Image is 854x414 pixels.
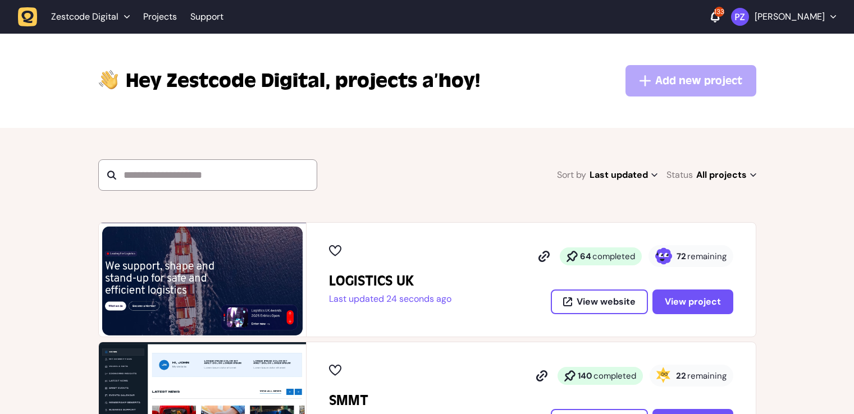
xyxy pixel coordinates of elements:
[190,11,223,22] a: Support
[592,251,635,262] span: completed
[99,223,306,337] img: LOGISTICS UK
[655,73,742,89] span: Add new project
[687,370,727,381] span: remaining
[143,7,177,27] a: Projects
[652,289,733,314] button: View project
[625,65,756,96] button: Add new project
[731,8,749,26] img: Paris Zisis
[580,251,591,262] strong: 64
[714,7,724,17] div: 133
[677,251,686,262] strong: 72
[51,11,118,22] span: Zestcode Digital
[329,293,451,305] p: Last updated 24 seconds ago
[755,11,825,22] p: [PERSON_NAME]
[18,7,136,27] button: Zestcode Digital
[329,272,451,290] h2: LOGISTICS UK
[590,167,657,183] span: Last updated
[98,67,119,90] img: hi-hand
[731,8,836,26] button: [PERSON_NAME]
[696,167,756,183] span: All projects
[578,370,592,381] strong: 140
[666,167,693,183] span: Status
[665,297,721,306] span: View project
[593,370,636,381] span: completed
[687,251,727,262] span: remaining
[551,289,648,314] button: View website
[557,167,586,183] span: Sort by
[329,392,434,410] h2: SMMT
[577,297,636,306] span: View website
[126,67,480,94] p: projects a’hoy!
[126,67,331,94] span: Zestcode Digital
[676,370,686,381] strong: 22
